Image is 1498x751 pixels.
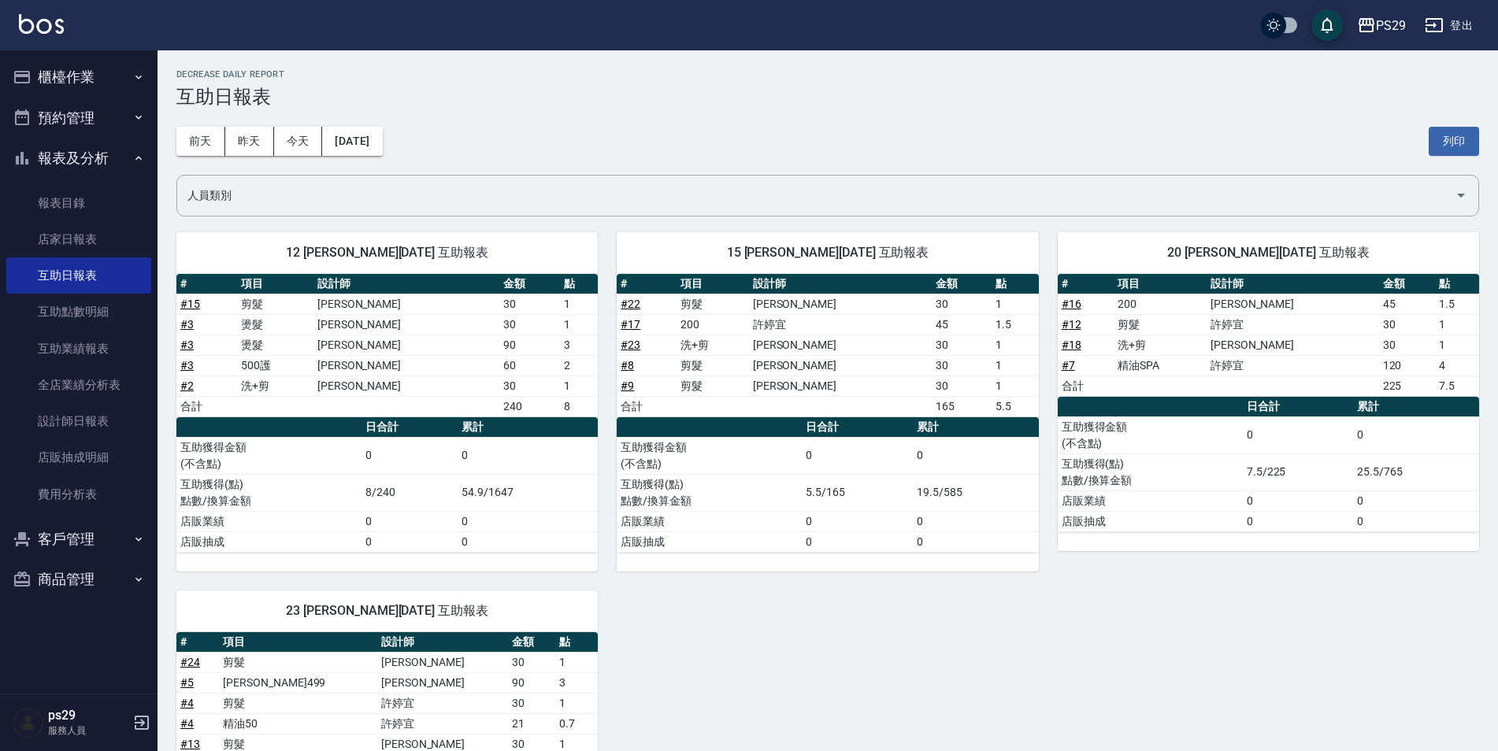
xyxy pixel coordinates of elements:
td: 許婷宜 [1207,314,1379,335]
td: 許婷宜 [377,693,509,713]
td: 合計 [176,396,237,416]
td: 8 [560,396,599,416]
td: 200 [677,314,749,335]
td: [PERSON_NAME] [749,335,933,355]
td: 合計 [617,396,677,416]
td: 0 [913,531,1039,552]
table: a dense table [1058,397,1479,532]
button: save [1311,9,1343,41]
a: 全店業績分析表 [6,367,151,403]
td: 0 [802,437,913,474]
td: 2 [560,355,599,375]
td: 0 [458,511,598,531]
button: 報表及分析 [6,138,151,179]
th: 累計 [913,417,1039,438]
th: 項目 [1114,274,1207,294]
td: 225 [1379,375,1435,396]
td: 5.5 [992,396,1039,416]
th: 項目 [237,274,313,294]
td: 店販業績 [1058,490,1243,511]
td: 剪髮 [677,355,749,375]
td: 0 [802,511,913,531]
td: 19.5/585 [913,474,1039,511]
td: 互助獲得(點) 點數/換算金額 [176,474,362,511]
th: 累計 [1353,397,1479,417]
button: 商品管理 [6,559,151,600]
td: 30 [932,375,992,396]
td: 0 [802,531,913,552]
td: 1 [560,294,599,314]
a: #4 [180,697,194,709]
a: 互助點數明細 [6,294,151,330]
button: 今天 [274,127,323,156]
span: 12 [PERSON_NAME][DATE] 互助報表 [195,245,579,261]
td: 店販業績 [617,511,802,531]
td: 1 [992,355,1039,375]
td: [PERSON_NAME] [1207,294,1379,314]
td: 互助獲得(點) 點數/換算金額 [1058,453,1243,490]
h5: ps29 [48,708,128,723]
td: [PERSON_NAME]499 [219,672,377,693]
a: #5 [180,676,194,689]
table: a dense table [617,417,1038,553]
td: [PERSON_NAME] [749,355,933,375]
td: 洗+剪 [677,335,749,355]
th: 項目 [219,632,377,653]
th: 點 [555,632,598,653]
td: 1 [1435,335,1479,355]
a: #8 [621,359,634,372]
td: 0 [1243,511,1354,531]
th: 點 [992,274,1039,294]
button: 櫃檯作業 [6,57,151,98]
td: 許婷宜 [1207,355,1379,375]
td: 燙髮 [237,314,313,335]
td: 0 [362,511,458,531]
th: 設計師 [313,274,499,294]
a: #23 [621,339,640,351]
td: [PERSON_NAME] [313,335,499,355]
a: #17 [621,318,640,331]
input: 人員名稱 [184,182,1448,209]
td: 1 [992,335,1039,355]
button: 前天 [176,127,225,156]
td: 0 [1353,490,1479,511]
td: [PERSON_NAME] [1207,335,1379,355]
td: [PERSON_NAME] [749,375,933,396]
table: a dense table [176,417,598,553]
td: 7.5/225 [1243,453,1354,490]
td: 店販抽成 [1058,511,1243,531]
a: #4 [180,717,194,730]
span: 20 [PERSON_NAME][DATE] 互助報表 [1077,245,1460,261]
td: 30 [1379,314,1435,335]
td: 店販抽成 [176,531,362,552]
a: #15 [180,298,200,310]
a: #9 [621,379,634,392]
td: 0 [1353,511,1479,531]
p: 服務人員 [48,723,128,738]
td: [PERSON_NAME] [377,672,509,693]
th: # [1058,274,1114,294]
button: 昨天 [225,127,274,156]
td: 精油SPA [1114,355,1207,375]
td: 1 [992,375,1039,396]
td: 60 [499,355,560,375]
td: 3 [560,335,599,355]
span: 15 [PERSON_NAME][DATE] 互助報表 [636,245,1019,261]
a: #18 [1062,339,1081,351]
td: 90 [499,335,560,355]
th: 金額 [932,274,992,294]
td: 1 [555,652,598,672]
a: #24 [180,656,200,668]
a: #3 [180,359,194,372]
td: [PERSON_NAME] [313,375,499,396]
table: a dense table [617,274,1038,417]
td: 0 [1353,416,1479,453]
td: 240 [499,396,560,416]
td: 剪髮 [677,375,749,396]
td: 7.5 [1435,375,1479,396]
td: 1 [555,693,598,713]
a: #3 [180,339,194,351]
td: 合計 [1058,375,1114,396]
td: [PERSON_NAME] [313,355,499,375]
td: 許婷宜 [749,314,933,335]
